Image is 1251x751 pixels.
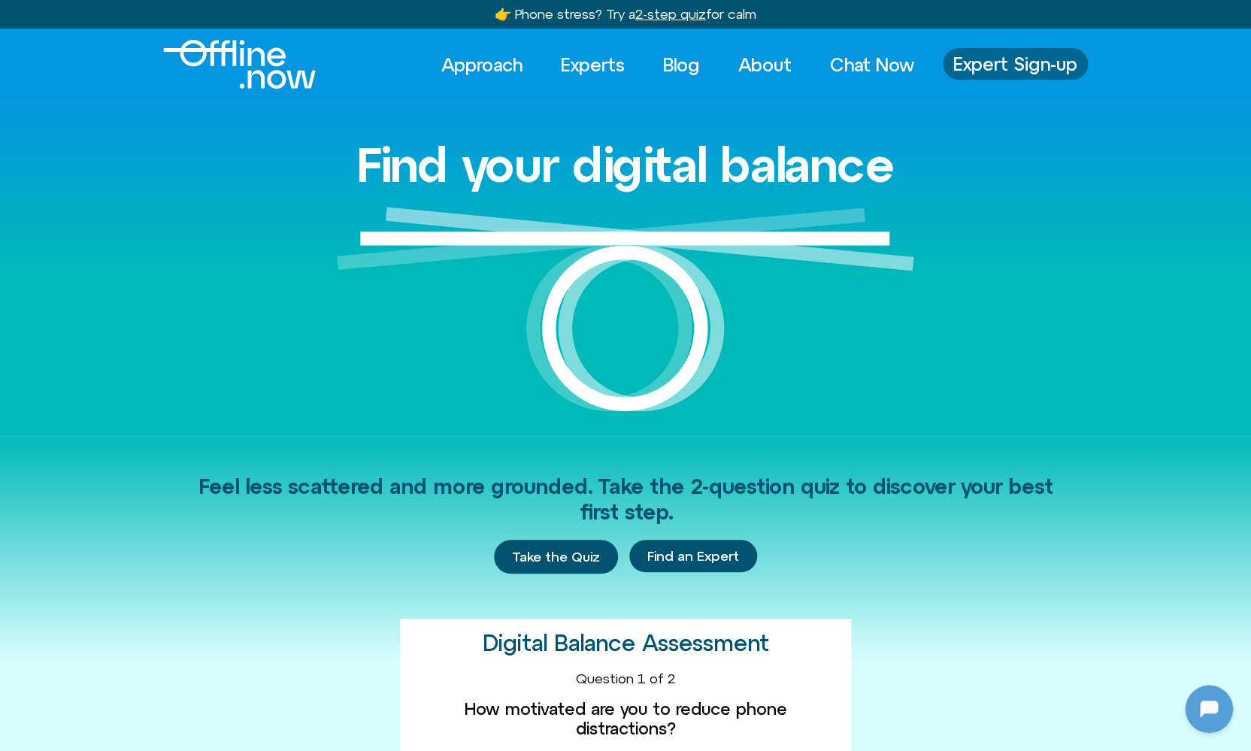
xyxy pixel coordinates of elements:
h2: Digital Balance Assessment [483,631,769,656]
u: 2-step quiz [635,6,706,22]
img: Graphic of a white circle with a white line balancing on top to represent balance. [337,207,914,436]
span: Find an Expert [647,549,739,564]
a: 👉 Phone stress? Try a2-step quizfor calm [495,6,756,22]
nav: Menu [428,48,928,81]
span: Feel less scattered and more grounded. Take the 2-question quiz to discover your best first step. [198,474,1053,524]
h1: Find your digital balance [356,138,895,191]
span: Take the Quiz [512,549,600,565]
div: Logo [163,40,290,89]
a: Chat Now [816,48,928,81]
a: Take the Quiz [494,540,618,574]
a: Find an Expert [629,540,757,573]
img: Offline.Now logo in white. Text of the words offline.now with a line going through the "O" [163,40,316,89]
a: Approach [428,48,536,81]
a: Blog [650,48,713,81]
a: Expert Sign-up [943,48,1088,80]
div: Question 1 of 2 [412,671,839,687]
label: How motivated are you to reduce phone distractions? [412,699,839,739]
a: Experts [547,48,638,81]
div: Find an Expert [629,540,757,574]
a: About [725,48,805,81]
iframe: Botpress [1185,685,1233,733]
span: Expert Sign-up [953,54,1077,74]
